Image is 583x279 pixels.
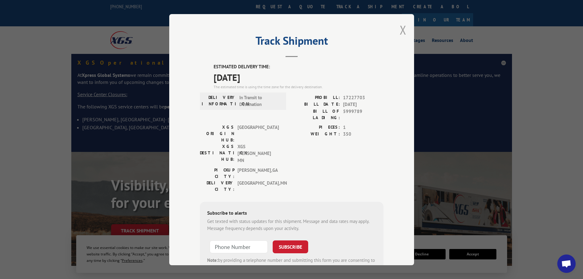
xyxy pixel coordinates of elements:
label: DELIVERY INFORMATION: [202,94,236,108]
label: XGS DESTINATION HUB: [200,143,234,164]
span: 1 [343,124,383,131]
div: Subscribe to alerts [207,209,376,218]
span: [DATE] [214,70,383,84]
label: WEIGHT: [292,131,340,138]
span: [GEOGRAPHIC_DATA] , MN [237,180,279,193]
span: 350 [343,131,383,138]
label: ESTIMATED DELIVERY TIME: [214,63,383,70]
span: [DATE] [343,101,383,108]
button: SUBSCRIBE [273,240,308,253]
label: XGS ORIGIN HUB: [200,124,234,143]
input: Phone Number [210,240,268,253]
strong: Note: [207,257,218,263]
span: [GEOGRAPHIC_DATA] [237,124,279,143]
div: by providing a telephone number and submitting this form you are consenting to be contacted by SM... [207,257,376,278]
span: XGS [PERSON_NAME] MN [237,143,279,164]
label: BILL DATE: [292,101,340,108]
button: Close modal [400,22,406,38]
label: PICKUP CITY: [200,167,234,180]
div: The estimated time is using the time zone for the delivery destination. [214,84,383,89]
span: In Transit to Destination [239,94,281,108]
a: Open chat [557,254,576,273]
h2: Track Shipment [200,36,383,48]
span: 17227703 [343,94,383,101]
span: [PERSON_NAME] , GA [237,167,279,180]
label: PROBILL: [292,94,340,101]
span: 5999789 [343,108,383,121]
label: BILL OF LADING: [292,108,340,121]
label: DELIVERY CITY: [200,180,234,193]
div: Get texted with status updates for this shipment. Message and data rates may apply. Message frequ... [207,218,376,232]
label: PIECES: [292,124,340,131]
